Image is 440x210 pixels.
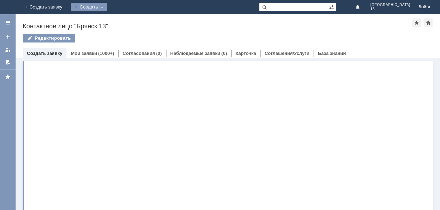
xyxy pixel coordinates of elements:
a: Согласования [123,51,155,56]
a: Мои согласования [2,57,13,68]
div: (0) [221,51,227,56]
div: Создать [71,3,107,11]
a: Соглашения/Услуги [265,51,309,56]
div: Контактное лицо "Брянск 13" [23,23,412,30]
span: 13 [370,7,410,11]
a: Наблюдаемые заявки [170,51,220,56]
span: Расширенный поиск [329,3,336,10]
div: (1000+) [98,51,114,56]
a: Мои заявки [71,51,97,56]
a: Создать заявку [27,51,62,56]
div: Сделать домашней страницей [424,18,433,27]
a: База знаний [318,51,346,56]
a: Создать заявку [2,31,13,42]
span: [GEOGRAPHIC_DATA] [370,3,410,7]
a: Мои заявки [2,44,13,55]
a: Карточка [236,51,256,56]
div: (0) [156,51,162,56]
div: Добавить в избранное [412,18,421,27]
